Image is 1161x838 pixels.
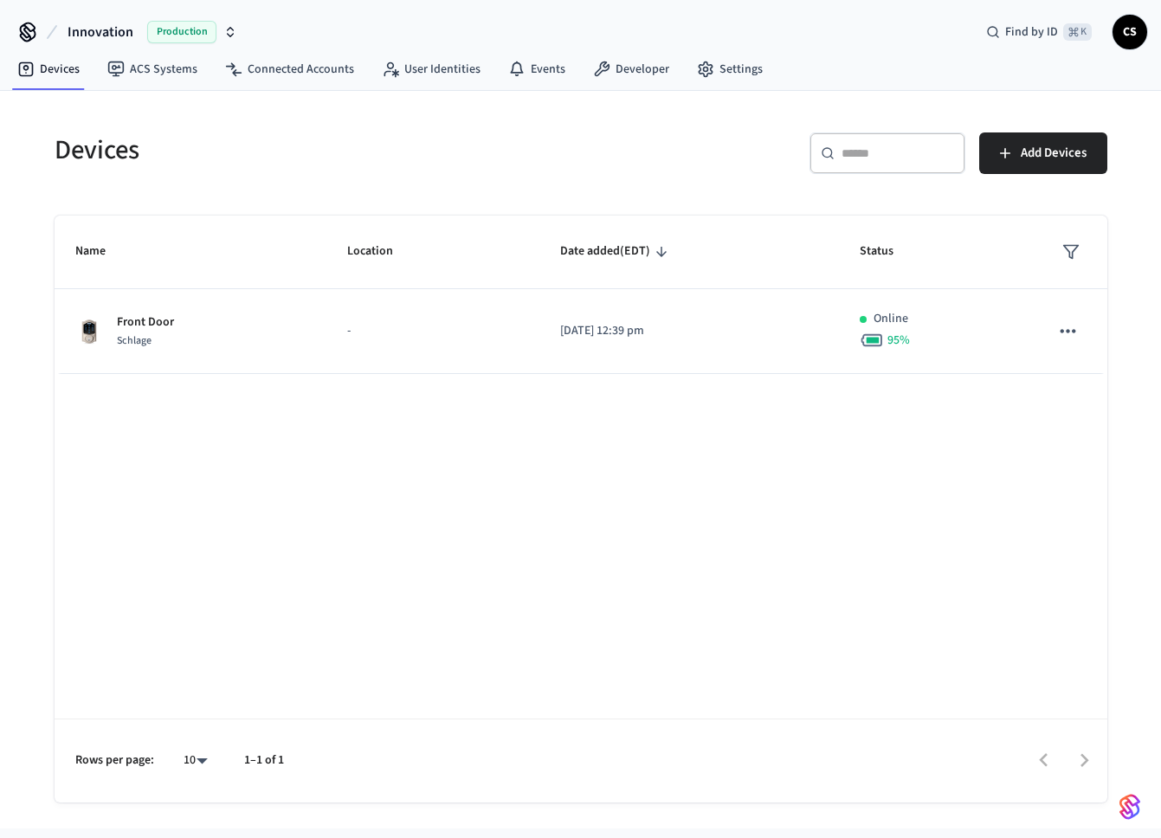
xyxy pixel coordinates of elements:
[75,751,154,770] p: Rows per page:
[68,22,133,42] span: Innovation
[347,238,416,265] span: Location
[560,238,673,265] span: Date added(EDT)
[860,238,916,265] span: Status
[55,216,1107,374] table: sticky table
[683,54,777,85] a: Settings
[347,322,519,340] p: -
[1063,23,1092,41] span: ⌘ K
[175,748,216,773] div: 10
[979,132,1107,174] button: Add Devices
[117,333,152,348] span: Schlage
[75,318,103,345] img: Schlage Sense Smart Deadbolt with Camelot Trim, Front
[244,751,284,770] p: 1–1 of 1
[560,322,818,340] p: [DATE] 12:39 pm
[1119,793,1140,821] img: SeamLogoGradient.69752ec5.svg
[94,54,211,85] a: ACS Systems
[887,332,910,349] span: 95 %
[972,16,1106,48] div: Find by ID⌘ K
[874,310,908,328] p: Online
[1113,15,1147,49] button: CS
[211,54,368,85] a: Connected Accounts
[579,54,683,85] a: Developer
[75,238,128,265] span: Name
[494,54,579,85] a: Events
[1114,16,1145,48] span: CS
[55,132,571,168] h5: Devices
[368,54,494,85] a: User Identities
[117,313,174,332] p: Front Door
[147,21,216,43] span: Production
[1021,142,1087,164] span: Add Devices
[1005,23,1058,41] span: Find by ID
[3,54,94,85] a: Devices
